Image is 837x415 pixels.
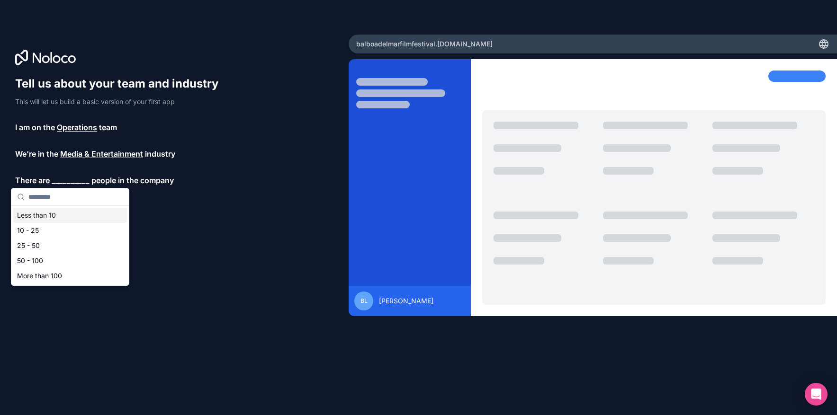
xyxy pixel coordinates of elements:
[11,206,129,285] div: Suggestions
[91,175,174,186] span: people in the company
[60,148,143,159] span: Media & Entertainment
[13,223,127,238] div: 10 - 25
[360,297,368,305] span: BL
[15,122,55,133] span: I am on the
[13,238,127,253] div: 25 - 50
[52,175,90,186] span: __________
[13,208,127,223] div: Less than 10
[15,76,227,91] h1: Tell us about your team and industry
[13,253,127,268] div: 50 - 100
[805,383,828,406] div: Open Intercom Messenger
[145,148,175,159] span: industry
[356,39,493,49] span: balboadelmarfilmfestival .[DOMAIN_NAME]
[15,148,58,159] span: We’re in the
[57,122,97,133] span: Operations
[379,296,433,306] span: [PERSON_NAME]
[13,268,127,283] div: More than 100
[15,175,50,186] span: There are
[15,97,227,106] p: This will let us build a basic version of your first app
[99,122,117,133] span: team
